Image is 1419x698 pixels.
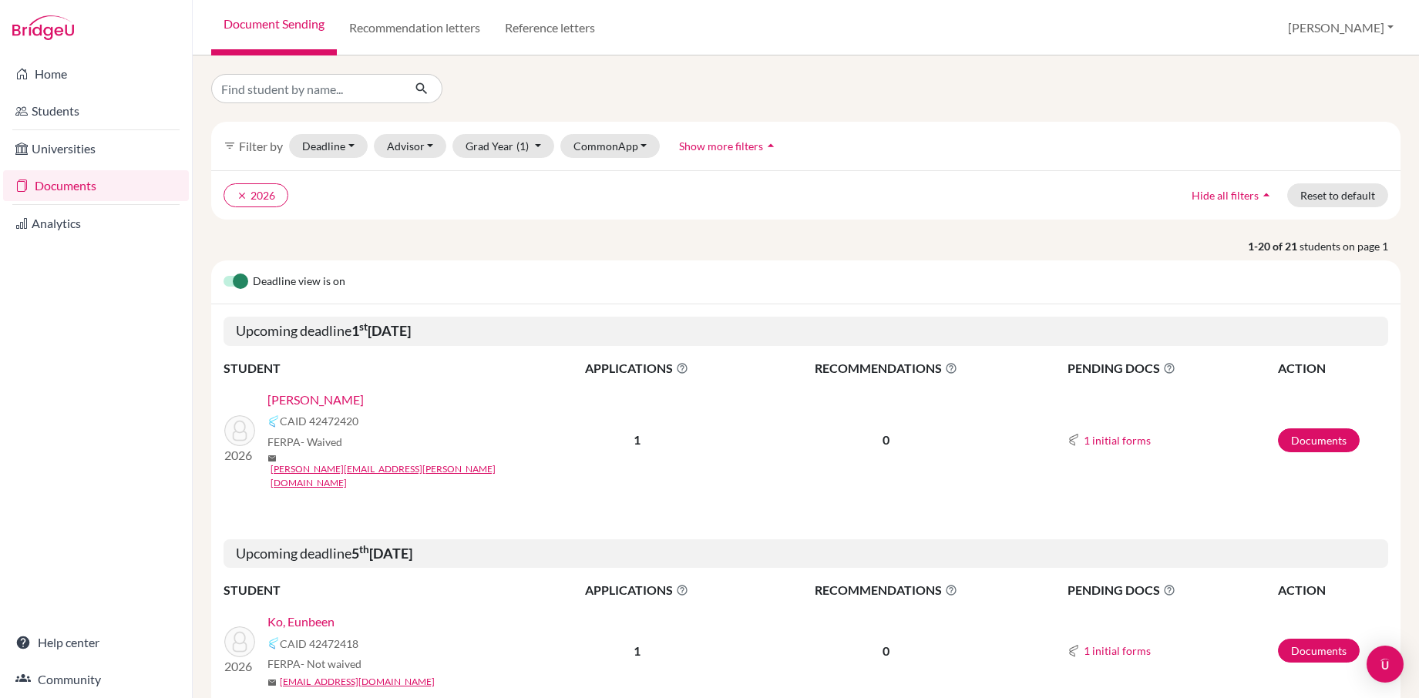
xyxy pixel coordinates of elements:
span: Hide all filters [1192,189,1259,202]
a: [PERSON_NAME][EMAIL_ADDRESS][PERSON_NAME][DOMAIN_NAME] [271,462,543,490]
span: Filter by [239,139,283,153]
span: FERPA [267,656,361,672]
button: Advisor [374,134,447,158]
span: RECOMMENDATIONS [742,581,1030,599]
span: PENDING DOCS [1068,581,1276,599]
i: arrow_drop_up [763,138,778,153]
a: Community [3,664,189,695]
a: [PERSON_NAME] [267,391,364,409]
a: Ko, Eunbeen [267,612,335,631]
a: Documents [1278,428,1360,452]
i: clear [237,190,247,201]
b: 1 [634,432,641,447]
b: 1 [DATE] [351,322,411,339]
h5: Upcoming deadline [224,539,1388,569]
b: 1 [634,643,641,658]
span: APPLICATIONS [533,581,741,599]
h5: Upcoming deadline [224,317,1388,346]
th: STUDENT [224,580,532,600]
img: Common App logo [1068,645,1080,657]
span: Deadline view is on [253,273,345,291]
img: Common App logo [1068,434,1080,446]
b: 5 [DATE] [351,545,412,562]
a: Home [3,59,189,89]
a: Help center [3,627,189,658]
span: - Not waived [301,657,361,670]
button: Deadline [289,134,368,158]
img: Common App logo [267,637,280,649]
i: arrow_drop_up [1259,187,1274,203]
a: Documents [3,170,189,201]
button: clear2026 [224,183,288,207]
img: Taylor, Jed [224,415,255,446]
button: Grad Year(1) [452,134,554,158]
th: STUDENT [224,358,532,378]
span: CAID 42472420 [280,413,358,429]
a: Universities [3,133,189,164]
span: Show more filters [679,139,763,153]
input: Find student by name... [211,74,402,103]
span: (1) [516,139,529,153]
button: Show more filtersarrow_drop_up [666,134,792,158]
span: FERPA [267,434,342,450]
p: 0 [742,431,1030,449]
sup: th [359,543,369,555]
p: 0 [742,642,1030,660]
span: RECOMMENDATIONS [742,359,1030,378]
button: Reset to default [1287,183,1388,207]
span: PENDING DOCS [1068,359,1276,378]
button: 1 initial forms [1083,431,1152,449]
i: filter_list [224,139,236,152]
a: Students [3,96,189,126]
a: Analytics [3,208,189,239]
p: 2026 [224,657,255,676]
span: students on page 1 [1300,238,1401,254]
img: Ko, Eunbeen [224,626,255,657]
img: Common App logo [267,415,280,428]
th: ACTION [1277,358,1388,378]
p: 2026 [224,446,255,465]
span: mail [267,454,277,463]
a: [EMAIL_ADDRESS][DOMAIN_NAME] [280,675,435,689]
span: APPLICATIONS [533,359,741,378]
button: CommonApp [560,134,661,158]
a: Documents [1278,639,1360,663]
span: mail [267,678,277,687]
button: 1 initial forms [1083,642,1152,659]
span: - Waived [301,435,342,448]
button: [PERSON_NAME] [1281,13,1401,42]
img: Bridge-U [12,15,74,40]
strong: 1-20 of 21 [1248,238,1300,254]
sup: st [359,320,368,333]
div: Open Intercom Messenger [1367,646,1404,683]
th: ACTION [1277,580,1388,600]
button: Hide all filtersarrow_drop_up [1179,183,1287,207]
span: CAID 42472418 [280,636,358,652]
